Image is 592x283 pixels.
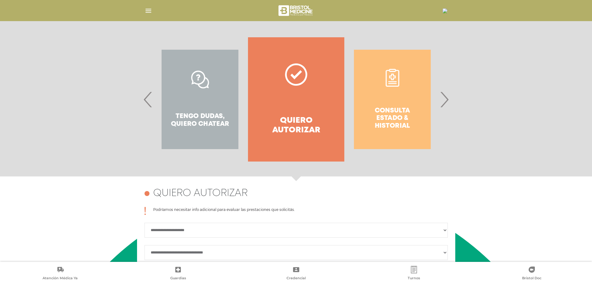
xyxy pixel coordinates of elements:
p: Podríamos necesitar info adicional para evaluar las prestaciones que solicitás. [153,207,295,215]
span: Guardias [170,276,186,281]
a: Atención Médica Ya [1,266,119,282]
span: Turnos [408,276,420,281]
img: bristol-medicine-blanco.png [278,3,314,18]
a: Bristol Doc [473,266,591,282]
img: 16848 [443,8,447,13]
span: Bristol Doc [522,276,541,281]
span: Atención Médica Ya [43,276,78,281]
a: Turnos [355,266,473,282]
span: Next [438,83,450,116]
img: Cober_menu-lines-white.svg [145,7,152,15]
a: Guardias [119,266,237,282]
span: Credencial [287,276,306,281]
span: Previous [142,83,154,116]
h4: Quiero autorizar [259,116,333,135]
h4: Quiero autorizar [153,188,248,199]
a: Quiero autorizar [248,37,344,162]
a: Credencial [237,266,355,282]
